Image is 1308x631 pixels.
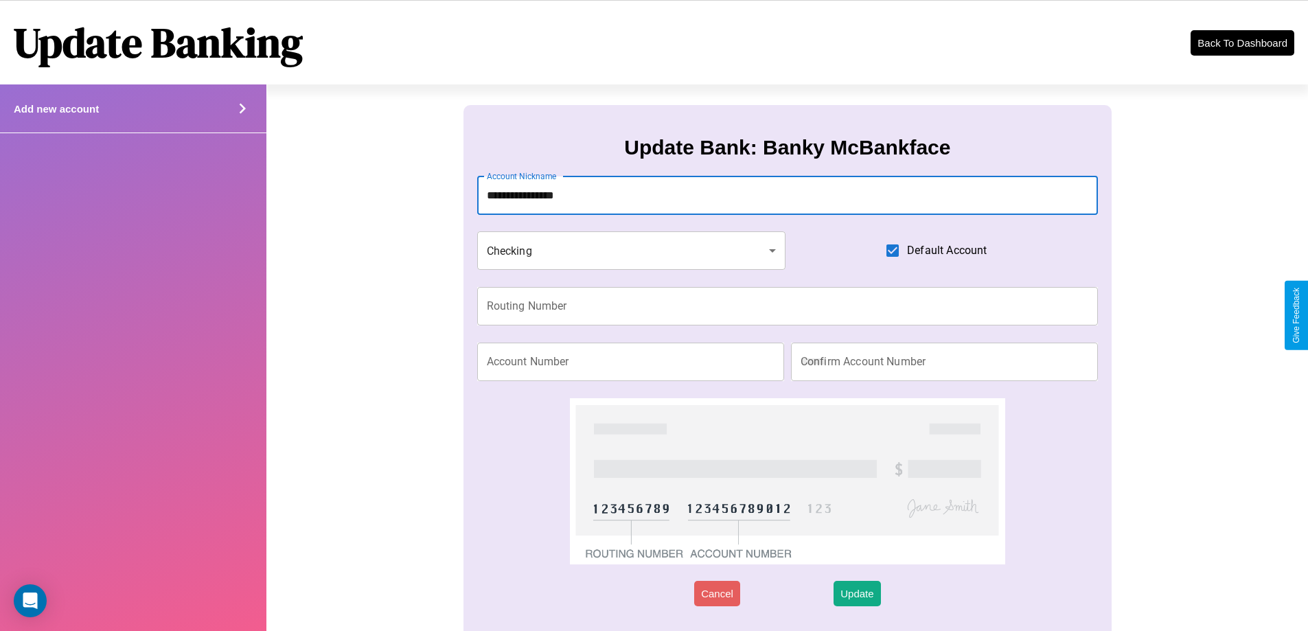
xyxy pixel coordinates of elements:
label: Account Nickname [487,170,557,182]
h1: Update Banking [14,14,303,71]
img: check [570,398,1005,564]
h3: Update Bank: Banky McBankface [624,136,950,159]
span: Default Account [907,242,987,259]
button: Update [834,581,880,606]
button: Cancel [694,581,740,606]
h4: Add new account [14,103,99,115]
div: Open Intercom Messenger [14,584,47,617]
div: Checking [477,231,786,270]
button: Back To Dashboard [1191,30,1294,56]
div: Give Feedback [1292,288,1301,343]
